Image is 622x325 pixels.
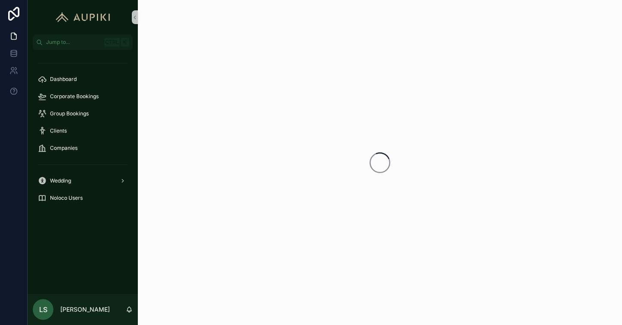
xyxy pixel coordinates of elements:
[121,39,128,46] span: K
[33,71,133,87] a: Dashboard
[104,38,120,46] span: Ctrl
[50,110,89,117] span: Group Bookings
[33,89,133,104] a: Corporate Bookings
[60,305,110,314] p: [PERSON_NAME]
[33,140,133,156] a: Companies
[50,76,77,83] span: Dashboard
[33,190,133,206] a: Noloco Users
[46,39,101,46] span: Jump to...
[50,145,78,152] span: Companies
[33,173,133,189] a: Wedding
[50,195,83,201] span: Noloco Users
[50,177,71,184] span: Wedding
[39,304,47,315] span: LS
[50,127,67,134] span: Clients
[28,50,138,217] div: scrollable content
[33,34,133,50] button: Jump to...CtrlK
[50,93,99,100] span: Corporate Bookings
[33,106,133,121] a: Group Bookings
[33,123,133,139] a: Clients
[52,10,114,24] img: App logo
